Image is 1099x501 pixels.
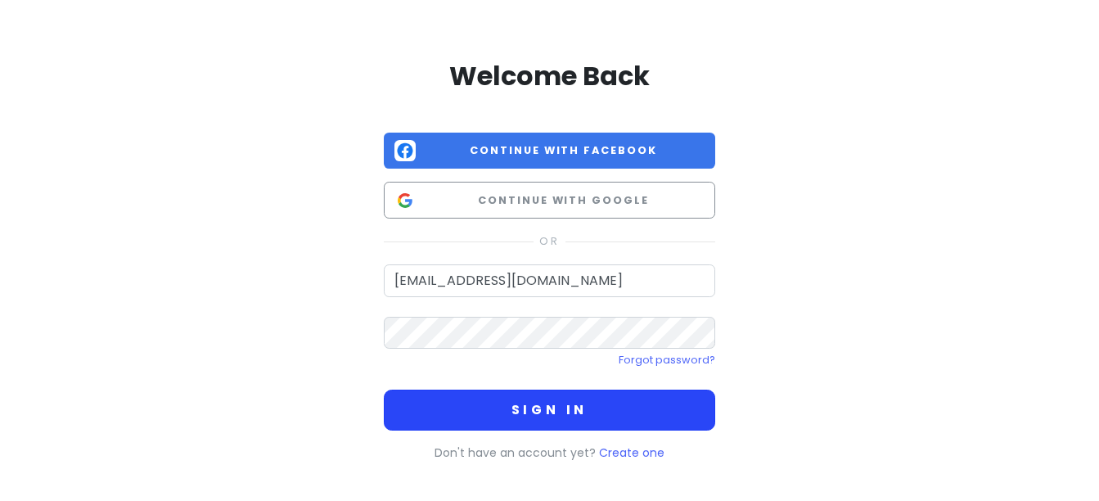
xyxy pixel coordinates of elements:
input: Email Address [384,264,715,297]
span: Continue with Facebook [422,142,705,159]
a: Create one [599,445,664,461]
button: Continue with Facebook [384,133,715,169]
h2: Welcome Back [384,59,715,93]
a: Forgot password? [619,353,715,367]
button: Continue with Google [384,182,715,219]
p: Don't have an account yet? [384,444,715,462]
img: Google logo [394,190,416,211]
button: Sign in [384,390,715,431]
span: Continue with Google [422,192,705,209]
img: Facebook logo [394,140,416,161]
